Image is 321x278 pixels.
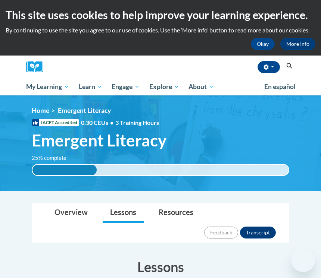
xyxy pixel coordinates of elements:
[284,61,295,70] button: Search
[115,119,159,126] span: 3 Training Hours
[184,78,219,95] a: About
[32,258,289,276] h3: Lessons
[240,227,276,238] button: Transcript
[103,203,144,223] a: Lessons
[74,78,107,95] a: Learn
[264,83,296,91] span: En español
[110,119,113,126] span: •
[26,61,49,73] a: Cox Campus
[149,82,179,91] span: Explore
[151,203,201,223] a: Resources
[32,119,79,126] span: IACET Accredited
[21,78,74,95] a: My Learning
[251,38,275,50] button: Okay
[204,227,238,238] button: Feedback
[144,78,184,95] a: Explore
[6,7,315,22] h2: This site uses cookies to help improve your learning experience.
[188,82,214,91] span: About
[258,61,280,73] button: Account Settings
[32,165,97,175] div: 25% complete
[112,82,140,91] span: Engage
[26,61,49,73] img: Logo brand
[32,154,75,162] label: 25% complete
[32,107,49,114] a: Home
[81,119,115,127] span: 0.30 CEUs
[6,26,315,34] p: By continuing to use the site you agree to our use of cookies. Use the ‘More info’ button to read...
[21,78,300,95] div: Main menu
[32,130,166,150] span: Emergent Literacy
[107,78,144,95] a: Engage
[79,82,102,91] span: Learn
[291,248,315,272] iframe: Button to launch messaging window
[47,203,95,223] a: Overview
[280,38,315,50] a: More Info
[26,82,69,91] span: My Learning
[58,107,111,114] span: Emergent Literacy
[259,79,300,95] a: En español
